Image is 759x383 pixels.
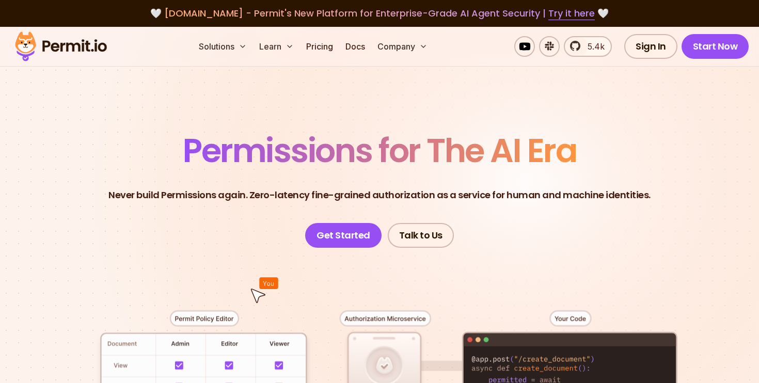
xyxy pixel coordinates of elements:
a: Sign In [624,34,677,59]
button: Company [373,36,432,57]
button: Solutions [195,36,251,57]
a: Talk to Us [388,223,454,248]
a: 5.4k [564,36,612,57]
a: Pricing [302,36,337,57]
div: 🤍 🤍 [25,6,734,21]
span: Permissions for The AI Era [183,127,576,173]
a: Docs [341,36,369,57]
a: Get Started [305,223,382,248]
a: Start Now [682,34,749,59]
a: Try it here [548,7,595,20]
p: Never build Permissions again. Zero-latency fine-grained authorization as a service for human and... [108,188,651,202]
img: Permit logo [10,29,112,64]
span: 5.4k [581,40,605,53]
button: Learn [255,36,298,57]
span: [DOMAIN_NAME] - Permit's New Platform for Enterprise-Grade AI Agent Security | [164,7,595,20]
